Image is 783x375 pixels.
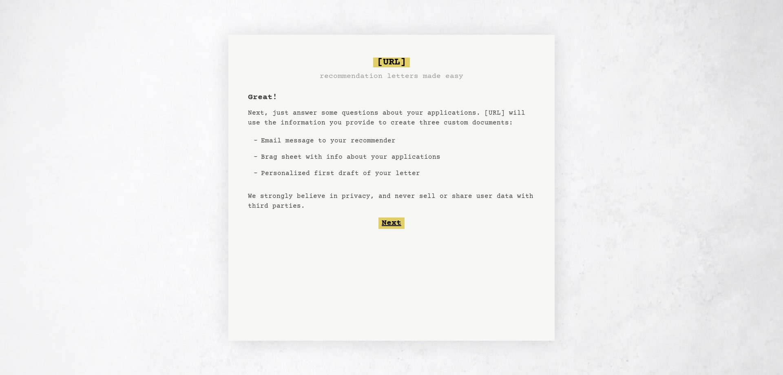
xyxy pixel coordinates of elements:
[258,165,444,182] li: Personalized first draft of your letter
[258,133,444,149] li: Email message to your recommender
[248,191,535,211] p: We strongly believe in privacy, and never sell or share user data with third parties.
[320,71,463,82] h3: recommendation letters made easy
[248,108,535,128] p: Next, just answer some questions about your applications. [URL] will use the information you prov...
[373,58,410,67] span: [URL]
[248,92,277,103] h1: Great!
[258,149,444,165] li: Brag sheet with info about your applications
[378,217,405,229] button: Next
